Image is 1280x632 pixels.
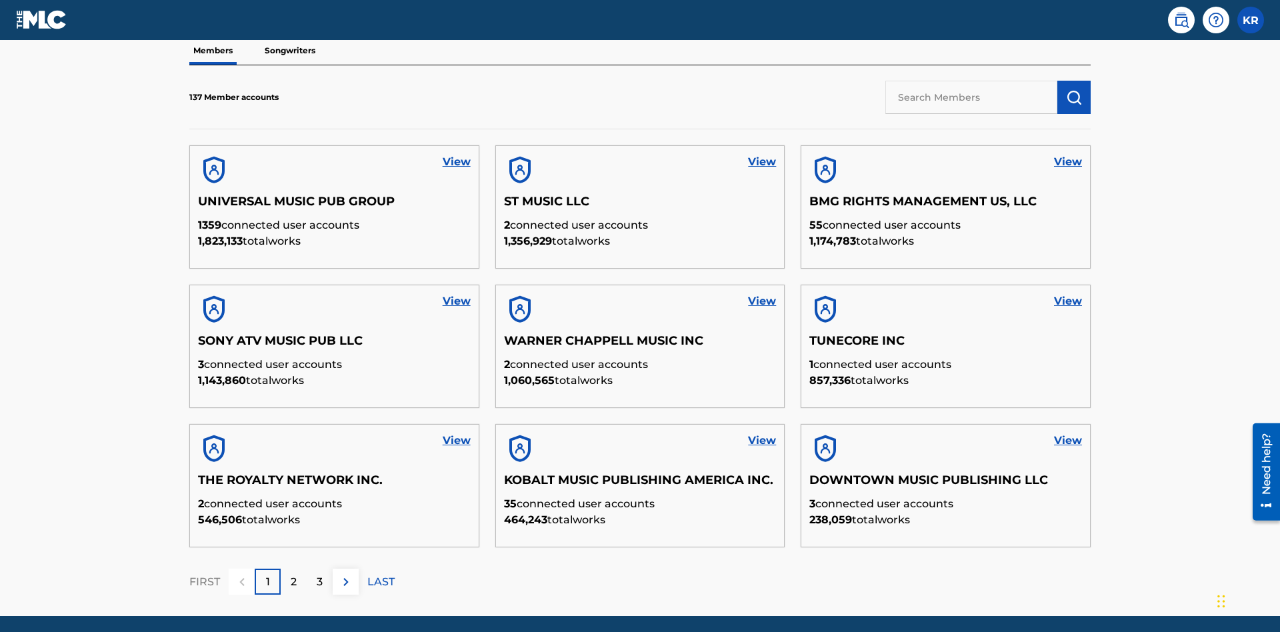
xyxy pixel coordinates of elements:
h5: WARNER CHAPPELL MUSIC INC [504,333,777,357]
p: total works [809,373,1082,389]
span: 2 [504,358,510,371]
input: Search Members [885,81,1057,114]
p: connected user accounts [198,357,471,373]
p: 2 [291,574,297,590]
p: total works [809,512,1082,528]
p: total works [198,233,471,249]
img: right [338,574,354,590]
p: connected user accounts [504,217,777,233]
span: 1,174,783 [809,235,856,247]
p: total works [198,512,471,528]
p: total works [198,373,471,389]
img: search [1173,12,1189,28]
h5: DOWNTOWN MUSIC PUBLISHING LLC [809,473,1082,496]
img: account [809,154,841,186]
p: connected user accounts [809,496,1082,512]
span: 464,243 [504,513,547,526]
div: Help [1203,7,1229,33]
h5: KOBALT MUSIC PUBLISHING AMERICA INC. [504,473,777,496]
a: View [1054,293,1082,309]
span: 1,143,860 [198,374,246,387]
span: 238,059 [809,513,852,526]
p: connected user accounts [809,357,1082,373]
span: 1,356,929 [504,235,552,247]
p: 1 [266,574,270,590]
span: 857,336 [809,374,851,387]
span: 1 [809,358,813,371]
p: total works [504,373,777,389]
a: Public Search [1168,7,1195,33]
p: Songwriters [261,37,319,65]
div: User Menu [1237,7,1264,33]
span: 1,060,565 [504,374,555,387]
span: 55 [809,219,823,231]
h5: TUNECORE INC [809,333,1082,357]
img: account [198,293,230,325]
span: 1359 [198,219,221,231]
p: connected user accounts [198,217,471,233]
img: Search Works [1066,89,1082,105]
a: View [443,293,471,309]
img: help [1208,12,1224,28]
p: connected user accounts [198,496,471,512]
p: connected user accounts [809,217,1082,233]
p: FIRST [189,574,220,590]
h5: UNIVERSAL MUSIC PUB GROUP [198,194,471,217]
h5: THE ROYALTY NETWORK INC. [198,473,471,496]
img: account [809,293,841,325]
img: MLC Logo [16,10,67,29]
a: View [443,433,471,449]
p: connected user accounts [504,357,777,373]
p: LAST [367,574,395,590]
a: View [748,293,776,309]
h5: ST MUSIC LLC [504,194,777,217]
p: 3 [317,574,323,590]
span: 3 [198,358,204,371]
img: account [504,433,536,465]
img: account [198,154,230,186]
img: account [504,293,536,325]
a: View [748,433,776,449]
span: 35 [504,497,517,510]
p: 137 Member accounts [189,91,279,103]
a: View [1054,433,1082,449]
p: connected user accounts [504,496,777,512]
p: total works [504,512,777,528]
a: View [443,154,471,170]
h5: SONY ATV MUSIC PUB LLC [198,333,471,357]
a: View [1054,154,1082,170]
img: account [809,433,841,465]
iframe: Resource Center [1243,418,1280,527]
span: 2 [504,219,510,231]
p: Members [189,37,237,65]
iframe: Chat Widget [1213,568,1280,632]
h5: BMG RIGHTS MANAGEMENT US, LLC [809,194,1082,217]
span: 546,506 [198,513,242,526]
span: 3 [809,497,815,510]
img: account [198,433,230,465]
span: 1,823,133 [198,235,243,247]
p: total works [809,233,1082,249]
p: total works [504,233,777,249]
span: 2 [198,497,204,510]
div: Drag [1217,581,1225,621]
a: View [748,154,776,170]
img: account [504,154,536,186]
